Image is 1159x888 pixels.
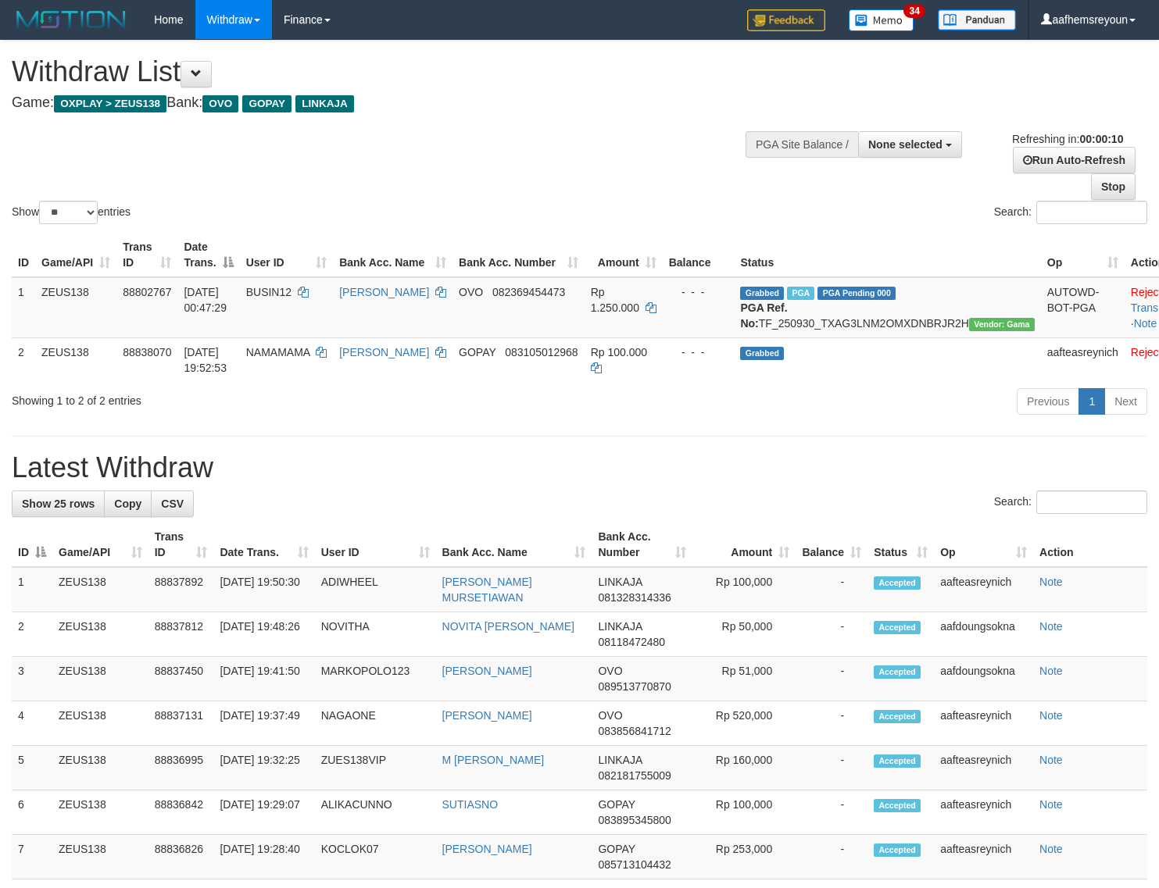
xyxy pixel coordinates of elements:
td: [DATE] 19:29:07 [213,790,314,835]
span: Copy 089513770870 to clipboard [598,680,671,693]
td: aafdoungsokna [934,612,1033,657]
img: Button%20Memo.svg [849,9,914,31]
td: 3 [12,657,52,701]
td: aafteasreynich [934,701,1033,746]
td: ZEUS138 [52,657,148,701]
a: Note [1039,620,1063,633]
span: Grabbed [740,347,784,360]
a: Note [1039,754,1063,766]
span: Grabbed [740,287,784,300]
h4: Game: Bank: [12,95,757,111]
span: Copy 082369454473 to clipboard [492,286,565,298]
span: Refreshing in: [1012,133,1123,145]
span: OXPLAY > ZEUS138 [54,95,166,112]
th: ID: activate to sort column descending [12,522,52,567]
td: 88836842 [148,790,214,835]
td: [DATE] 19:37:49 [213,701,314,746]
td: ALIKACUNNO [315,790,436,835]
td: Rp 520,000 [692,701,796,746]
span: 88838070 [123,346,171,358]
td: ZEUS138 [35,277,116,338]
td: 2 [12,337,35,382]
span: OVO [598,709,622,722]
td: NAGAONE [315,701,436,746]
td: 88837131 [148,701,214,746]
td: - [796,701,867,746]
span: Copy 08118472480 to clipboard [598,636,665,648]
span: GOPAY [598,798,635,811]
span: Accepted [874,799,921,812]
span: OVO [202,95,238,112]
td: - [796,567,867,612]
td: 88836826 [148,835,214,879]
th: Status: activate to sort column ascending [867,522,934,567]
span: Rp 1.250.000 [591,286,639,314]
span: 34 [903,4,925,18]
a: CSV [151,490,194,517]
th: Date Trans.: activate to sort column descending [177,233,239,277]
td: ZEUS138 [52,567,148,612]
th: Status [734,233,1040,277]
td: Rp 100,000 [692,567,796,612]
span: BUSIN12 [246,286,292,298]
button: None selected [858,131,962,158]
td: aafteasreynich [934,567,1033,612]
a: M [PERSON_NAME] [442,754,545,766]
td: KOCLOK07 [315,835,436,879]
th: Amount: activate to sort column ascending [692,522,796,567]
td: - [796,612,867,657]
a: Stop [1091,173,1136,200]
a: Note [1134,317,1157,330]
th: Bank Acc. Number: activate to sort column ascending [592,522,692,567]
input: Search: [1036,490,1147,514]
td: [DATE] 19:41:50 [213,657,314,701]
span: Accepted [874,665,921,679]
td: aafteasreynich [934,835,1033,879]
a: Note [1039,798,1063,811]
span: [DATE] 00:47:29 [184,286,227,314]
span: Accepted [874,621,921,634]
td: 5 [12,746,52,790]
label: Show entries [12,201,131,224]
td: [DATE] 19:50:30 [213,567,314,612]
td: AUTOWD-BOT-PGA [1041,277,1125,338]
a: NOVITA [PERSON_NAME] [442,620,574,633]
h1: Withdraw List [12,56,757,87]
span: Copy 081328314336 to clipboard [598,591,671,604]
th: Op: activate to sort column ascending [1041,233,1125,277]
td: ZEUS138 [52,612,148,657]
th: Trans ID: activate to sort column ascending [116,233,177,277]
a: [PERSON_NAME] [339,286,429,298]
td: TF_250930_TXAG3LNM2OMXDNBRJR2H [734,277,1040,338]
span: Copy 083856841712 to clipboard [598,725,671,737]
td: 88837812 [148,612,214,657]
td: 2 [12,612,52,657]
td: ZEUS138 [52,790,148,835]
strong: 00:00:10 [1079,133,1123,145]
td: NOVITHA [315,612,436,657]
span: NAMAMAMA [246,346,310,358]
th: User ID: activate to sort column ascending [240,233,333,277]
td: 88836995 [148,746,214,790]
span: None selected [868,138,943,151]
th: ID [12,233,35,277]
img: MOTION_logo.png [12,8,131,31]
td: Rp 50,000 [692,612,796,657]
span: Accepted [874,754,921,768]
a: Run Auto-Refresh [1013,147,1136,173]
th: Bank Acc. Name: activate to sort column ascending [333,233,453,277]
div: PGA Site Balance / [746,131,858,158]
th: Action [1033,522,1147,567]
span: LINKAJA [598,576,642,588]
td: Rp 253,000 [692,835,796,879]
td: ZEUS138 [52,701,148,746]
td: aafteasreynich [1041,337,1125,382]
span: LINKAJA [295,95,354,112]
label: Search: [994,201,1147,224]
h1: Latest Withdraw [12,452,1147,483]
td: ZUES138VIP [315,746,436,790]
a: [PERSON_NAME] [442,665,532,677]
a: Previous [1017,388,1079,415]
span: Marked by aafsreyleap [787,287,814,300]
a: Note [1039,843,1063,855]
